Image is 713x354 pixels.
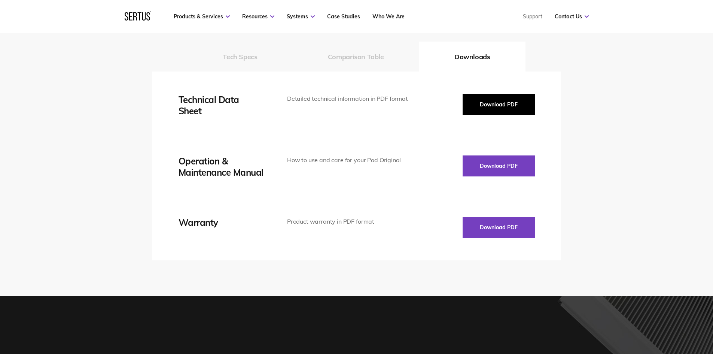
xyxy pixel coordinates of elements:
a: Case Studies [327,13,360,20]
button: Download PDF [463,155,535,176]
a: Contact Us [555,13,589,20]
a: Products & Services [174,13,230,20]
button: Tech Specs [188,42,292,72]
div: Detailed technical information in PDF format [287,94,411,104]
button: Comparison Table [293,42,419,72]
div: Warranty [179,217,265,228]
iframe: Chat Widget [676,318,713,354]
button: Download PDF [463,94,535,115]
a: Resources [242,13,274,20]
button: Download PDF [463,217,535,238]
div: Technical Data Sheet [179,94,265,117]
a: Support [523,13,542,20]
div: How to use and care for your Pod Original [287,155,411,165]
a: Systems [287,13,315,20]
a: Who We Are [372,13,405,20]
div: Operation & Maintenance Manual [179,155,265,178]
div: Product warranty in PDF format [287,217,411,227]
